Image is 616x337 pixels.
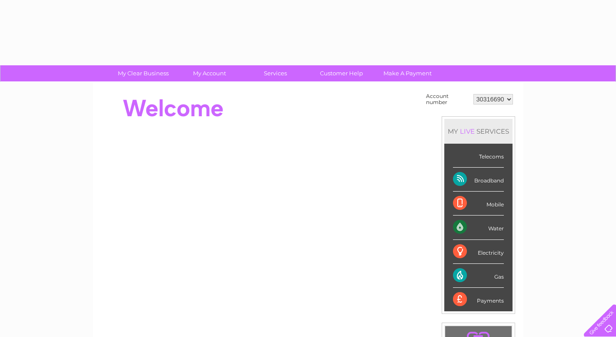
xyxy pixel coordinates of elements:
[453,288,504,311] div: Payments
[372,65,443,81] a: Make A Payment
[453,192,504,216] div: Mobile
[173,65,245,81] a: My Account
[240,65,311,81] a: Services
[107,65,179,81] a: My Clear Business
[424,91,471,108] td: Account number
[306,65,377,81] a: Customer Help
[453,240,504,264] div: Electricity
[453,168,504,192] div: Broadband
[453,264,504,288] div: Gas
[453,144,504,168] div: Telecoms
[444,119,513,144] div: MY SERVICES
[453,216,504,239] div: Water
[458,127,476,135] div: LIVE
